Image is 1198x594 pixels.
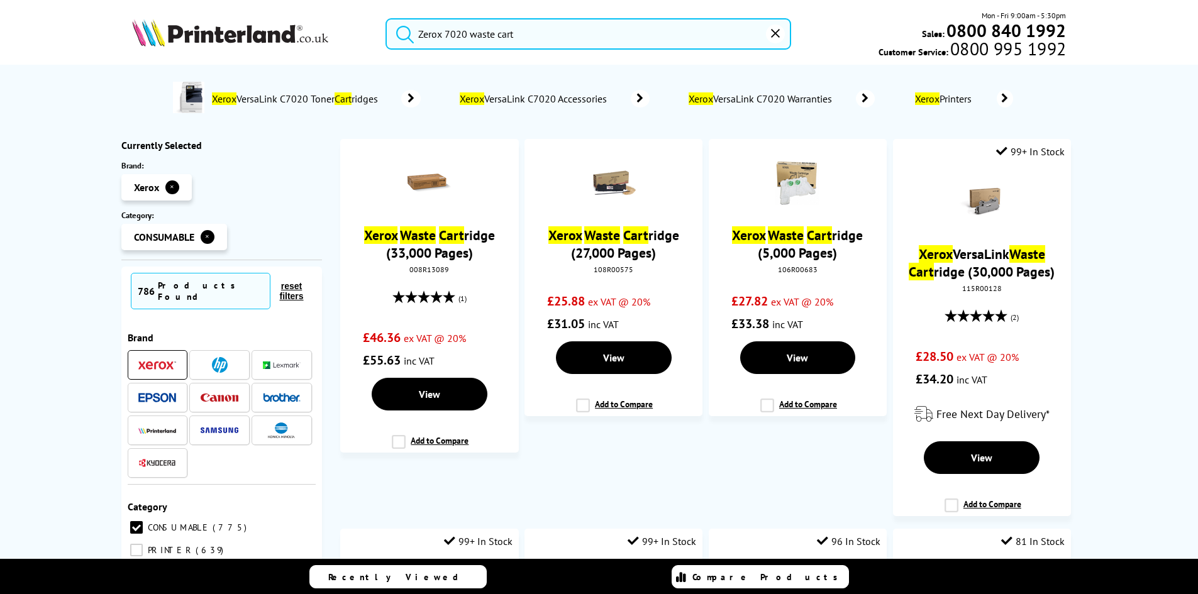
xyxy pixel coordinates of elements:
[121,139,322,151] div: Currently Selected
[740,341,856,374] a: View
[971,451,992,464] span: View
[128,331,153,344] span: Brand
[128,500,167,513] span: Category
[548,226,679,261] a: Xerox Waste Cartridge (27,000 Pages)
[768,226,804,244] mark: Waste
[760,399,837,422] label: Add to Compare
[603,351,624,364] span: View
[404,332,466,344] span: ex VAT @ 20%
[372,378,487,410] a: View
[936,407,1050,421] span: Free Next Day Delivery*
[212,357,228,373] img: HP
[547,293,585,309] span: £25.88
[689,92,713,105] mark: Xerox
[392,435,469,459] label: Add to Compare
[548,226,582,244] mark: Xerox
[996,145,1065,158] div: 99+ In Stock
[948,43,1066,55] span: 0800 995 1992
[364,226,495,261] a: Xerox Waste Cartridge (33,000 Pages)
[919,245,953,263] mark: Xerox
[915,92,940,105] mark: Xerox
[460,92,484,105] mark: Xerox
[134,181,159,194] span: Xerox
[212,92,236,105] mark: Xerox
[328,571,471,583] span: Recently Viewed
[363,352,401,368] span: £55.63
[945,498,1021,522] label: Add to Compare
[201,230,214,244] button: ✕
[145,522,211,533] span: CONSUMABLE
[732,226,863,261] a: Xerox Waste Cartridge (5,000 Pages)
[309,565,487,588] a: Recently Viewed
[909,245,1055,280] a: XeroxVersaLinkWaste Cartridge (30,000 Pages)
[922,28,945,40] span: Sales:
[912,90,1013,107] a: XeroxPrinters
[718,265,877,274] div: 106R00683
[263,393,301,402] img: Brother
[158,280,264,302] div: Products Found
[201,427,238,433] img: Samsung
[1001,535,1065,547] div: 81 In Stock
[138,393,176,402] img: Epson
[132,19,370,49] a: Printerland Logo
[145,544,194,556] span: PRINTER
[132,19,328,47] img: Printerland Logo
[130,521,143,534] input: CONSUMABLE 775
[404,355,435,367] span: inc VAT
[458,90,650,107] a: XeroxVersaLink C7020 Accessories
[458,92,612,105] span: VersaLink C7020 Accessories
[771,295,833,308] span: ex VAT @ 20%
[687,90,875,107] a: XeroxVersaLink C7020 Warranties
[138,361,176,370] img: Xerox
[946,19,1066,42] b: 0800 840 1992
[211,82,421,116] a: XeroxVersaLink C7020 TonerCartridges
[534,265,693,274] div: 108R00575
[1009,245,1045,263] mark: Waste
[165,180,179,194] button: ✕
[419,388,440,400] span: View
[364,226,397,244] mark: Xerox
[576,399,653,422] label: Add to Compare
[196,544,226,556] span: 639
[899,397,1065,432] div: modal_delivery
[672,565,849,588] a: Compare Products
[270,280,312,302] button: reset filters
[731,293,768,309] span: £27.82
[173,82,204,113] img: Xerox-Versalink-C7020-conspage.jpg
[879,43,1066,58] span: Customer Service:
[350,265,509,274] div: 008R13089
[732,226,765,244] mark: Xerox
[588,295,650,308] span: ex VAT @ 20%
[121,210,262,221] span: Category :
[213,522,250,533] span: 775
[692,571,845,583] span: Compare Products
[902,283,1062,293] div: 115R00128
[592,161,636,205] img: Xerox-108R00575-Small.gif
[400,226,436,244] mark: Waste
[268,422,295,438] img: Konica Minolta
[584,226,620,244] mark: Waste
[134,231,194,243] span: CONSUMABLE
[444,535,513,547] div: 99+ In Stock
[408,161,452,205] img: Xerox-008R13089-Small.gif
[924,441,1040,474] a: View
[138,458,176,468] img: Kyocera
[201,393,238,402] img: Canon
[211,92,383,105] span: VersaLink C7020 Toner ridges
[263,361,301,369] img: Lexmark
[439,226,464,244] mark: Cart
[138,427,176,434] img: Printerland
[775,161,819,205] img: 106r00683.gif
[960,180,1004,224] img: Xerox-115R00128-Small.gif
[363,329,401,346] span: £46.36
[623,226,648,244] mark: Cart
[772,318,803,331] span: inc VAT
[335,92,352,105] mark: Cart
[817,535,880,547] div: 96 In Stock
[628,535,696,547] div: 99+ In Stock
[957,351,1019,363] span: ex VAT @ 20%
[1011,305,1019,329] span: (2)
[121,160,217,171] span: Brand :
[458,287,467,311] span: (1)
[547,316,585,332] span: £31.05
